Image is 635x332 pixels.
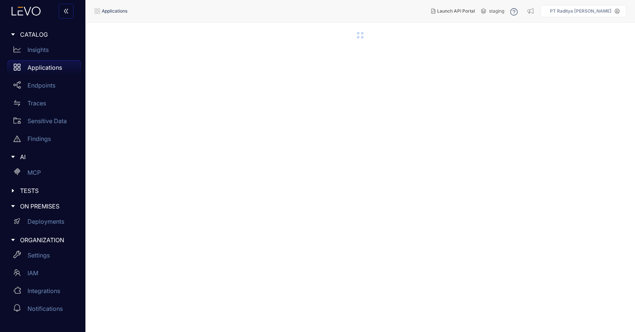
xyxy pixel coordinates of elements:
[20,31,75,38] span: CATALOG
[425,5,481,17] button: Launch API Portal
[13,135,21,142] span: warning
[27,82,55,89] p: Endpoints
[4,198,81,214] div: ON PREMISES
[7,42,81,60] a: Insights
[10,204,16,209] span: caret-right
[10,188,16,193] span: caret-right
[4,232,81,248] div: ORGANIZATION
[20,187,75,194] span: TESTS
[27,252,50,259] p: Settings
[27,305,63,312] p: Notifications
[10,237,16,243] span: caret-right
[550,9,612,14] p: PT Raditya [PERSON_NAME]
[7,165,81,183] a: MCP
[27,64,62,71] p: Applications
[20,237,75,243] span: ORGANIZATION
[27,46,49,53] p: Insights
[63,8,69,15] span: double-left
[4,27,81,42] div: CATALOG
[13,269,21,276] span: team
[27,218,64,225] p: Deployments
[7,283,81,301] a: Integrations
[4,183,81,198] div: TESTS
[7,248,81,266] a: Settings
[59,4,74,19] button: double-left
[7,78,81,96] a: Endpoints
[27,135,51,142] p: Findings
[13,99,21,107] span: swap
[7,266,81,283] a: IAM
[27,270,38,276] p: IAM
[10,32,16,37] span: caret-right
[20,203,75,210] span: ON PREMISES
[7,96,81,114] a: Traces
[27,100,46,106] p: Traces
[7,60,81,78] a: Applications
[10,154,16,160] span: caret-right
[7,131,81,149] a: Findings
[27,169,41,176] p: MCP
[7,214,81,232] a: Deployments
[27,287,60,294] p: Integrations
[27,118,67,124] p: Sensitive Data
[102,9,127,14] span: Applications
[437,9,475,14] span: Launch API Portal
[20,154,75,160] span: AI
[489,9,504,14] span: staging
[7,114,81,131] a: Sensitive Data
[7,301,81,319] a: Notifications
[4,149,81,165] div: AI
